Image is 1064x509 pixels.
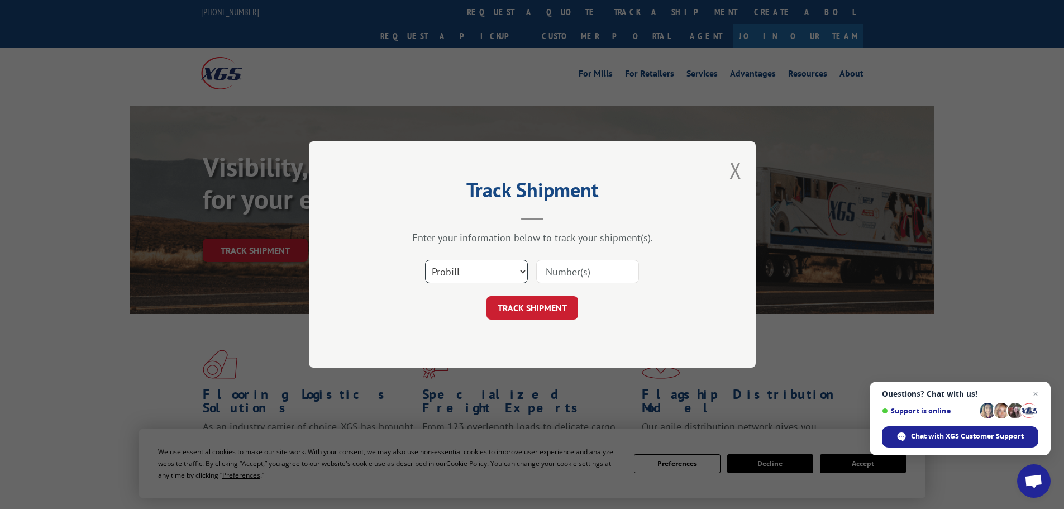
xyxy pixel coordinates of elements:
[1017,464,1051,498] div: Open chat
[882,389,1038,398] span: Questions? Chat with us!
[882,407,976,415] span: Support is online
[365,231,700,244] div: Enter your information below to track your shipment(s).
[729,155,742,185] button: Close modal
[486,296,578,320] button: TRACK SHIPMENT
[1029,387,1042,401] span: Close chat
[536,260,639,283] input: Number(s)
[882,426,1038,448] div: Chat with XGS Customer Support
[365,182,700,203] h2: Track Shipment
[911,431,1024,441] span: Chat with XGS Customer Support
